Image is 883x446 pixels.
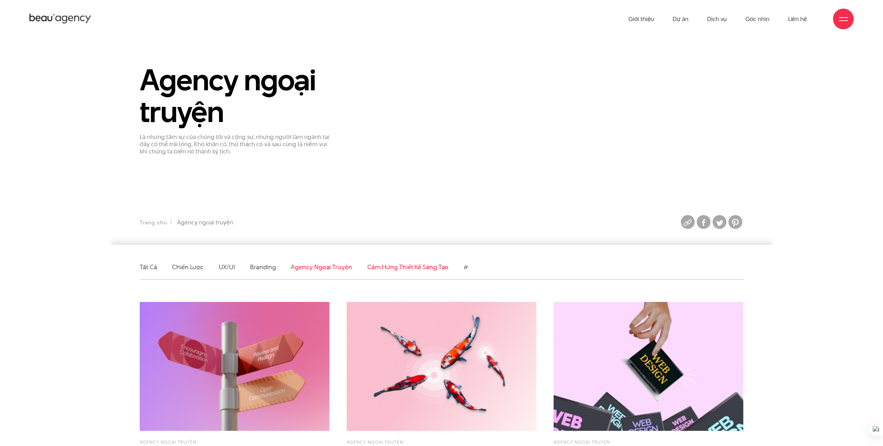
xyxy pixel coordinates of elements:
a: Cảm hứng thiết kế sáng tạo [367,263,449,271]
a: Tất cả [140,263,157,271]
img: 9 dấu hiệu của một mối quan hệ client-agency "lành mạnh" [140,302,329,431]
a: Chiến lược [172,263,203,271]
a: UX/UI [219,263,235,271]
a: Branding [250,263,276,271]
a: Agency ngoại truyện [347,439,403,445]
a: Agency ngoại truyện [291,263,352,271]
p: Là nhưng tâm sự của chúng tôi và cộng sự, nhưng người làm ngành tại đây có thể trải lòng. Khó khă... [140,133,329,155]
img: hop tac agency [347,302,536,431]
img: agency thiet ke website [554,302,743,431]
h1: Agency ngoại truyện [140,64,329,127]
a: Agency ngoại truyện [554,439,610,445]
a: Trang chủ [140,219,167,226]
a: # [464,263,468,271]
a: Agency ngoại truyện [140,439,196,445]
